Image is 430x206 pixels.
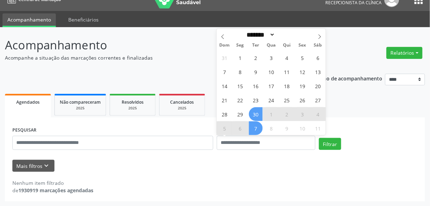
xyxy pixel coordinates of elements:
[115,105,150,111] div: 2025
[311,79,325,93] span: Setembro 20, 2025
[122,99,144,105] span: Resolvidos
[296,93,309,107] span: Setembro 26, 2025
[218,93,232,107] span: Setembro 21, 2025
[265,65,278,79] span: Setembro 10, 2025
[18,187,93,194] strong: 1930919 marcações agendadas
[218,51,232,65] span: Agosto 31, 2025
[164,105,200,111] div: 2025
[60,99,101,105] span: Não compareceram
[265,107,278,121] span: Outubro 1, 2025
[218,65,232,79] span: Setembro 7, 2025
[280,107,294,121] span: Outubro 2, 2025
[12,125,36,136] label: PESQUISAR
[233,121,247,135] span: Outubro 6, 2025
[280,65,294,79] span: Setembro 11, 2025
[244,31,275,38] select: Month
[296,79,309,93] span: Setembro 19, 2025
[311,65,325,79] span: Setembro 13, 2025
[5,36,299,54] p: Acompanhamento
[296,51,309,65] span: Setembro 5, 2025
[280,79,294,93] span: Setembro 18, 2025
[265,79,278,93] span: Setembro 17, 2025
[265,93,278,107] span: Setembro 24, 2025
[311,121,325,135] span: Outubro 11, 2025
[279,43,295,48] span: Qui
[387,47,423,59] button: Relatórios
[249,121,263,135] span: Outubro 7, 2025
[265,51,278,65] span: Setembro 3, 2025
[265,121,278,135] span: Outubro 8, 2025
[218,79,232,93] span: Setembro 14, 2025
[12,160,54,172] button: Mais filtroskeyboard_arrow_down
[311,51,325,65] span: Setembro 6, 2025
[295,43,310,48] span: Sex
[296,65,309,79] span: Setembro 12, 2025
[249,79,263,93] span: Setembro 16, 2025
[218,121,232,135] span: Outubro 5, 2025
[233,93,247,107] span: Setembro 22, 2025
[320,74,383,83] p: Ano de acompanhamento
[63,13,104,26] a: Beneficiários
[249,65,263,79] span: Setembro 9, 2025
[43,162,51,170] i: keyboard_arrow_down
[217,43,232,48] span: Dom
[233,51,247,65] span: Setembro 1, 2025
[248,43,263,48] span: Ter
[16,99,40,105] span: Agendados
[12,187,93,194] div: de
[249,51,263,65] span: Setembro 2, 2025
[233,65,247,79] span: Setembro 8, 2025
[218,107,232,121] span: Setembro 28, 2025
[311,93,325,107] span: Setembro 27, 2025
[296,121,309,135] span: Outubro 10, 2025
[280,51,294,65] span: Setembro 4, 2025
[170,99,194,105] span: Cancelados
[233,107,247,121] span: Setembro 29, 2025
[280,121,294,135] span: Outubro 9, 2025
[233,79,247,93] span: Setembro 15, 2025
[5,54,299,61] p: Acompanhe a situação das marcações correntes e finalizadas
[296,107,309,121] span: Outubro 3, 2025
[310,43,326,48] span: Sáb
[2,13,56,27] a: Acompanhamento
[60,105,101,111] div: 2025
[311,107,325,121] span: Outubro 4, 2025
[12,179,93,187] div: Nenhum item filtrado
[249,93,263,107] span: Setembro 23, 2025
[275,31,298,38] input: Year
[232,43,248,48] span: Seg
[319,138,341,150] button: Filtrar
[263,43,279,48] span: Qua
[249,107,263,121] span: Setembro 30, 2025
[280,93,294,107] span: Setembro 25, 2025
